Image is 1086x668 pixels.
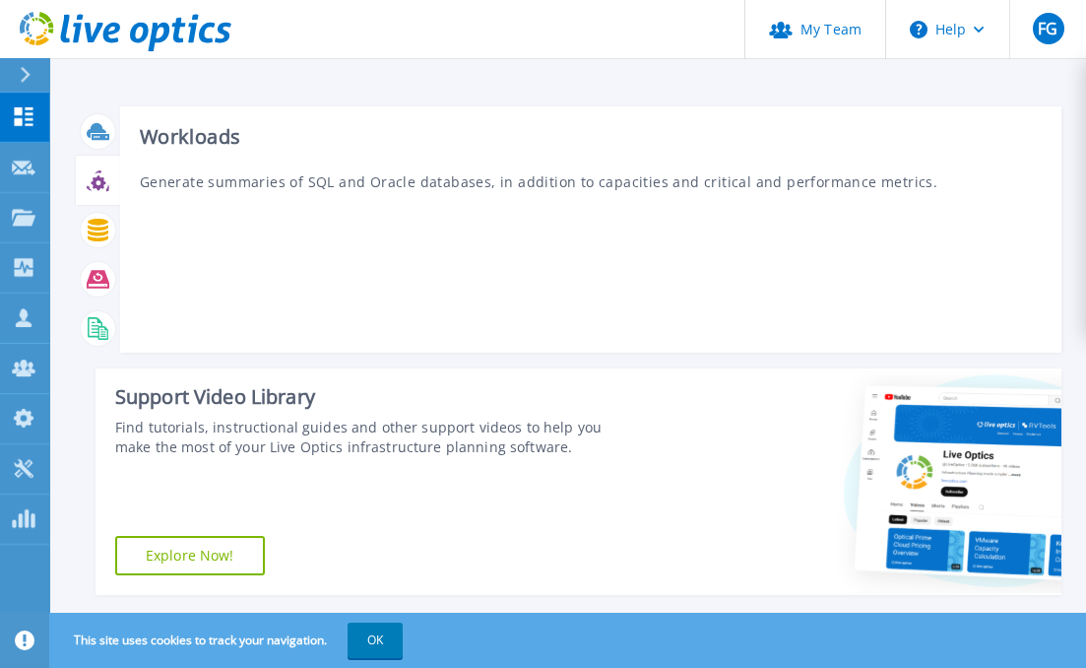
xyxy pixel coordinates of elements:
[140,126,1042,148] h3: Workloads
[348,623,403,658] button: OK
[115,536,265,575] a: Explore Now!
[54,623,403,658] span: This site uses cookies to track your navigation.
[140,171,1042,192] p: Generate summaries of SQL and Oracle databases, in addition to capacities and critical and perfor...
[115,384,614,410] div: Support Video Library
[115,418,614,457] div: Find tutorials, instructional guides and other support videos to help you make the most of your L...
[1038,21,1057,36] span: FG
